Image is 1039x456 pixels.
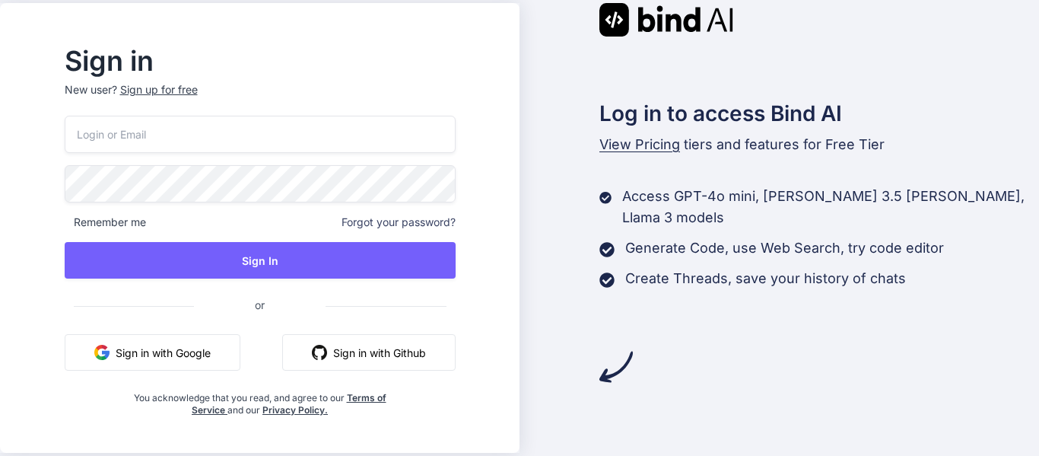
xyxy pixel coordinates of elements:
input: Login or Email [65,116,456,153]
p: tiers and features for Free Tier [599,134,1039,155]
h2: Log in to access Bind AI [599,97,1039,129]
p: Access GPT-4o mini, [PERSON_NAME] 3.5 [PERSON_NAME], Llama 3 models [622,186,1039,228]
button: Sign in with Github [282,334,456,371]
button: Sign In [65,242,456,279]
span: View Pricing [599,136,680,152]
a: Terms of Service [192,392,386,416]
a: Privacy Policy. [262,404,328,416]
p: Create Threads, save your history of chats [625,268,906,289]
p: Generate Code, use Web Search, try code editor [625,238,944,259]
p: New user? [65,82,456,116]
img: arrow [599,350,633,384]
span: or [194,286,326,324]
img: github [312,345,327,360]
button: Sign in with Google [65,334,240,371]
img: google [94,345,110,360]
div: You acknowledge that you read, and agree to our and our [129,383,390,416]
span: Forgot your password? [342,215,456,230]
img: Bind AI logo [599,3,733,37]
div: Sign up for free [120,82,198,97]
span: Remember me [65,215,146,230]
h2: Sign in [65,49,456,73]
